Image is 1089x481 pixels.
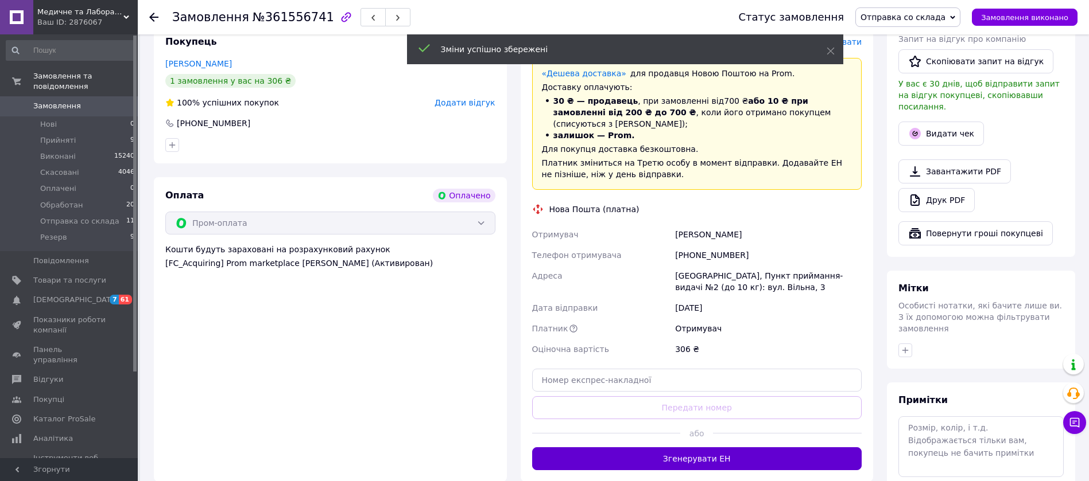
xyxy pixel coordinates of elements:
span: Отримувач [532,230,579,239]
span: Телефон отримувача [532,251,622,260]
span: 11 [126,216,134,226]
span: Повідомлення [33,256,89,266]
a: Завантажити PDF [898,159,1011,183]
span: залишок — Prom. [553,131,635,140]
span: Відгуки [33,374,63,385]
span: Обработан [40,200,83,210]
span: 9 [130,135,134,146]
div: [FC_Acquiring] Prom marketplace [PERSON_NAME] (Активирован) [165,257,495,269]
span: Нові [40,119,57,130]
button: Замовлення виконано [972,9,1078,26]
span: 30 ₴ — продавець [553,96,638,105]
span: 0 [130,183,134,194]
span: №361556741 [253,10,334,24]
span: Мітки [898,283,929,294]
div: [PERSON_NAME] [673,224,864,245]
span: Оплата [165,190,204,201]
a: [PERSON_NAME] [165,59,232,68]
div: для продавця Новою Поштою на Prom. [542,68,852,79]
div: Для покупця доставка безкоштовна. [542,143,852,155]
span: Панель управління [33,345,106,365]
button: Повернути гроші покупцеві [898,221,1053,245]
div: Нова Пошта (платна) [547,204,642,215]
button: Згенерувати ЕН [532,447,862,470]
span: 7 [110,295,119,304]
span: Покупець [165,36,217,47]
div: Зміни успішно збережені [441,44,798,55]
span: 100% [177,98,200,107]
li: , при замовленні від 700 ₴ , коли його отримано покупцем (списуються з [PERSON_NAME]); [542,95,852,130]
div: 306 ₴ [673,339,864,359]
div: Отримувач [673,318,864,339]
span: Замовлення [172,10,249,24]
span: Отправка со склада [861,13,945,22]
button: Чат з покупцем [1063,411,1086,434]
span: У вас є 30 днів, щоб відправити запит на відгук покупцеві, скопіювавши посилання. [898,79,1060,111]
button: Видати чек [898,122,984,146]
div: Платник зміниться на Третю особу в момент відправки. Додавайте ЕН не пізніше, ніж у день відправки. [542,157,852,180]
div: [PHONE_NUMBER] [673,245,864,265]
div: успішних покупок [165,97,279,108]
span: Замовлення виконано [981,13,1068,22]
div: Повернутися назад [149,11,158,23]
span: Аналітика [33,433,73,444]
span: Інструменти веб-майстра та SEO [33,453,106,474]
a: «Дешева доставка» [542,69,626,78]
span: 0 [130,119,134,130]
div: Статус замовлення [738,11,844,23]
span: [DEMOGRAPHIC_DATA] [33,295,118,305]
div: Ваш ID: 2876067 [37,17,138,28]
span: 20 [126,200,134,210]
a: Друк PDF [898,188,975,212]
span: Запит на відгук про компанію [898,34,1026,44]
span: Особисті нотатки, які бачите лише ви. З їх допомогою можна фільтрувати замовлення [898,301,1062,333]
div: [PHONE_NUMBER] [176,118,251,129]
span: Покупці [33,394,64,405]
span: Товари та послуги [33,275,106,286]
span: Прийняті [40,135,76,146]
div: Доставку оплачують: [542,81,852,93]
div: [GEOGRAPHIC_DATA], Пункт приймання-видачі №2 (до 10 кг): вул. Вільна, 3 [673,265,864,298]
span: Примітки [898,394,948,405]
span: Додати відгук [435,98,495,107]
span: Показники роботи компанії [33,315,106,335]
div: 1 замовлення у вас на 306 ₴ [165,74,296,88]
input: Пошук [6,40,135,61]
span: Каталог ProSale [33,414,95,424]
span: 61 [119,295,132,304]
span: Платник [532,324,568,333]
span: Замовлення [33,101,81,111]
span: 15240 [114,151,134,162]
span: Резерв [40,232,67,243]
span: Виконані [40,151,76,162]
div: [DATE] [673,298,864,318]
span: Замовлення та повідомлення [33,71,138,92]
input: Номер експрес-накладної [532,369,862,392]
span: 4046 [118,167,134,178]
span: Скасовані [40,167,79,178]
span: Медичне та Лабораторне обладнання [37,7,123,17]
span: Оціночна вартість [532,345,609,354]
span: Оплачені [40,183,76,194]
button: Скопіювати запит на відгук [898,49,1053,73]
span: або [680,428,713,439]
span: Отправка со склада [40,216,119,226]
span: Дата відправки [532,303,598,312]
span: 9 [130,232,134,243]
span: Адреса [532,271,563,280]
div: Оплачено [433,189,495,202]
div: Кошти будуть зараховані на розрахунковий рахунок [165,244,495,269]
